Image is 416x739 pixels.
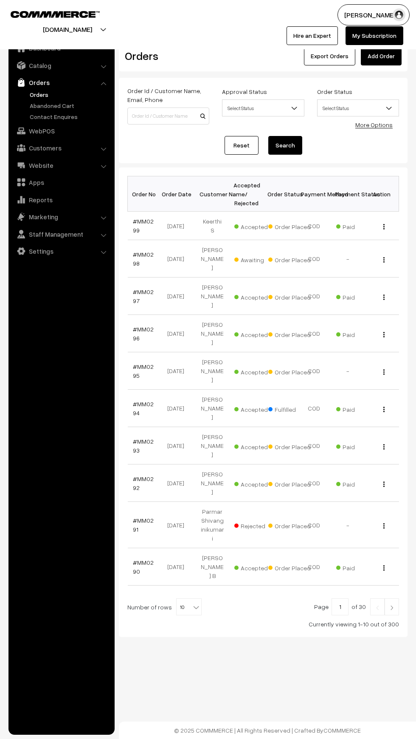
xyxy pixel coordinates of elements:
[383,481,385,487] img: Menu
[297,212,331,240] td: COD
[127,108,209,125] input: Order Id / Customer Name / Customer Email / Customer Phone
[336,440,379,451] span: Paid
[11,192,112,207] a: Reports
[133,559,154,575] a: #MM0290
[383,257,385,263] img: Menu
[336,561,379,572] span: Paid
[11,11,100,17] img: COMMMERCE
[297,390,331,427] td: COD
[234,478,277,489] span: Accepted
[331,240,365,277] td: -
[297,427,331,464] td: COD
[11,227,112,242] a: Staff Management
[268,478,311,489] span: Order Placed
[297,315,331,352] td: COD
[234,253,277,264] span: Awaiting
[161,240,195,277] td: [DATE]
[297,502,331,548] td: COD
[318,101,399,116] span: Select Status
[195,176,229,212] th: Customer Name
[336,220,379,231] span: Paid
[361,47,402,65] a: Add Order
[28,90,112,99] a: Orders
[128,176,162,212] th: Order No
[161,277,195,315] td: [DATE]
[161,502,195,548] td: [DATE]
[383,523,385,529] img: Menu
[268,253,311,264] span: Order Placed
[297,240,331,277] td: COD
[119,722,416,739] footer: © 2025 COMMMERCE | All Rights Reserved | Crafted By
[317,99,399,116] span: Select Status
[176,598,202,615] span: 10
[268,328,311,339] span: Order Placed
[268,291,311,302] span: Order Placed
[234,561,277,572] span: Accepted
[125,49,208,62] h2: Orders
[297,464,331,502] td: COD
[28,112,112,121] a: Contact Enquires
[195,548,229,586] td: [PERSON_NAME] B
[336,478,379,489] span: Paid
[234,291,277,302] span: Accepted
[133,400,154,416] a: #MM0294
[161,212,195,240] td: [DATE]
[11,8,85,19] a: COMMMERCE
[161,352,195,390] td: [DATE]
[263,176,297,212] th: Order Status
[11,58,112,73] a: Catalog
[383,407,385,412] img: Menu
[11,140,112,156] a: Customers
[383,369,385,375] img: Menu
[388,605,396,610] img: Right
[383,565,385,571] img: Menu
[133,326,154,342] a: #MM0296
[229,176,263,212] th: Accepted / Rejected
[331,352,365,390] td: -
[161,176,195,212] th: Order Date
[195,502,229,548] td: Parmar Shivanginikumari
[383,294,385,300] img: Menu
[11,244,112,259] a: Settings
[161,464,195,502] td: [DATE]
[222,99,304,116] span: Select Status
[297,176,331,212] th: Payment Method
[268,403,311,414] span: Fulfilled
[314,603,329,610] span: Page
[195,464,229,502] td: [PERSON_NAME]
[161,315,195,352] td: [DATE]
[383,224,385,229] img: Menu
[234,519,277,530] span: Rejected
[383,332,385,337] img: Menu
[297,548,331,586] td: COD
[234,220,277,231] span: Accepted
[133,251,154,267] a: #MM0298
[222,87,267,96] label: Approval Status
[11,175,112,190] a: Apps
[365,176,399,212] th: Action
[161,548,195,586] td: [DATE]
[351,603,366,610] span: of 30
[234,403,277,414] span: Accepted
[268,365,311,377] span: Order Placed
[161,427,195,464] td: [DATE]
[355,121,393,128] a: More Options
[393,8,405,21] img: user
[195,277,229,315] td: [PERSON_NAME]
[323,727,361,734] a: COMMMERCE
[195,315,229,352] td: [PERSON_NAME]
[133,517,154,533] a: #MM0291
[11,75,112,90] a: Orders
[268,519,311,530] span: Order Placed
[11,123,112,139] a: WebPOS
[13,19,122,40] button: [DOMAIN_NAME]
[336,403,379,414] span: Paid
[127,603,172,612] span: Number of rows
[195,352,229,390] td: [PERSON_NAME]
[331,502,365,548] td: -
[297,277,331,315] td: COD
[195,427,229,464] td: [PERSON_NAME]
[304,47,355,65] button: Export Orders
[133,288,154,304] a: #MM0297
[374,605,381,610] img: Left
